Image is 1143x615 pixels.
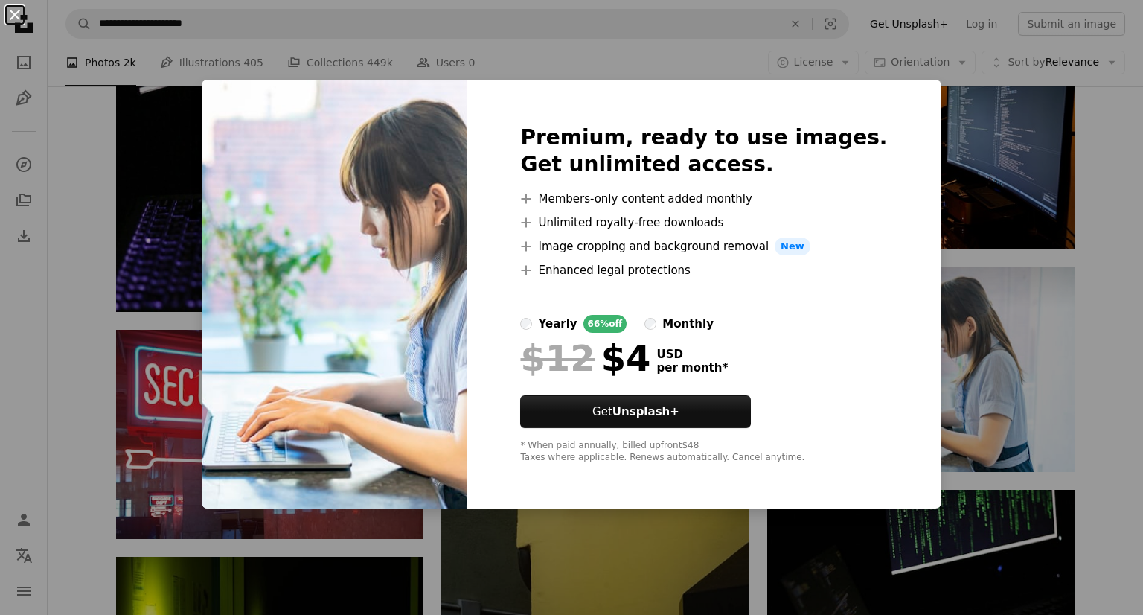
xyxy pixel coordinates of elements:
li: Image cropping and background removal [520,238,887,255]
div: monthly [662,315,714,333]
li: Members-only content added monthly [520,190,887,208]
h2: Premium, ready to use images. Get unlimited access. [520,124,887,178]
button: GetUnsplash+ [520,395,751,428]
img: premium_photo-1682094921175-ed411487ef8e [202,80,467,509]
span: per month * [656,361,728,375]
strong: Unsplash+ [612,405,679,418]
input: monthly [644,318,656,330]
span: New [775,238,810,255]
span: USD [656,348,728,361]
div: $4 [520,339,650,377]
li: Unlimited royalty-free downloads [520,214,887,232]
div: yearly [538,315,577,333]
div: 66% off [583,315,627,333]
span: $12 [520,339,595,377]
input: yearly66%off [520,318,532,330]
li: Enhanced legal protections [520,261,887,279]
div: * When paid annually, billed upfront $48 Taxes where applicable. Renews automatically. Cancel any... [520,440,887,464]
